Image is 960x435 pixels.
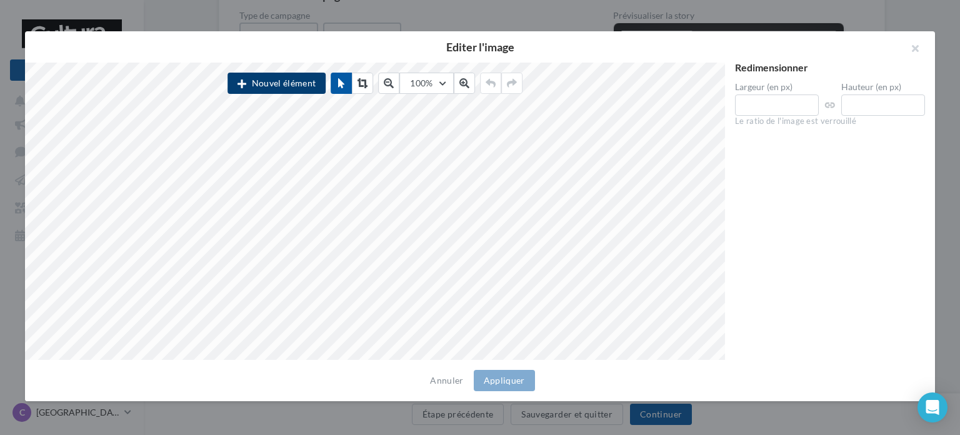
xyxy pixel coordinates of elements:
[425,373,468,388] button: Annuler
[735,83,819,91] label: Largeur (en px)
[735,63,925,73] div: Redimensionner
[227,73,326,94] button: Nouvel élément
[474,370,535,391] button: Appliquer
[917,392,947,422] div: Open Intercom Messenger
[399,73,453,94] button: 100%
[735,116,925,127] div: Le ratio de l'image est verrouillé
[841,83,925,91] label: Hauteur (en px)
[45,41,915,53] h2: Editer l'image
